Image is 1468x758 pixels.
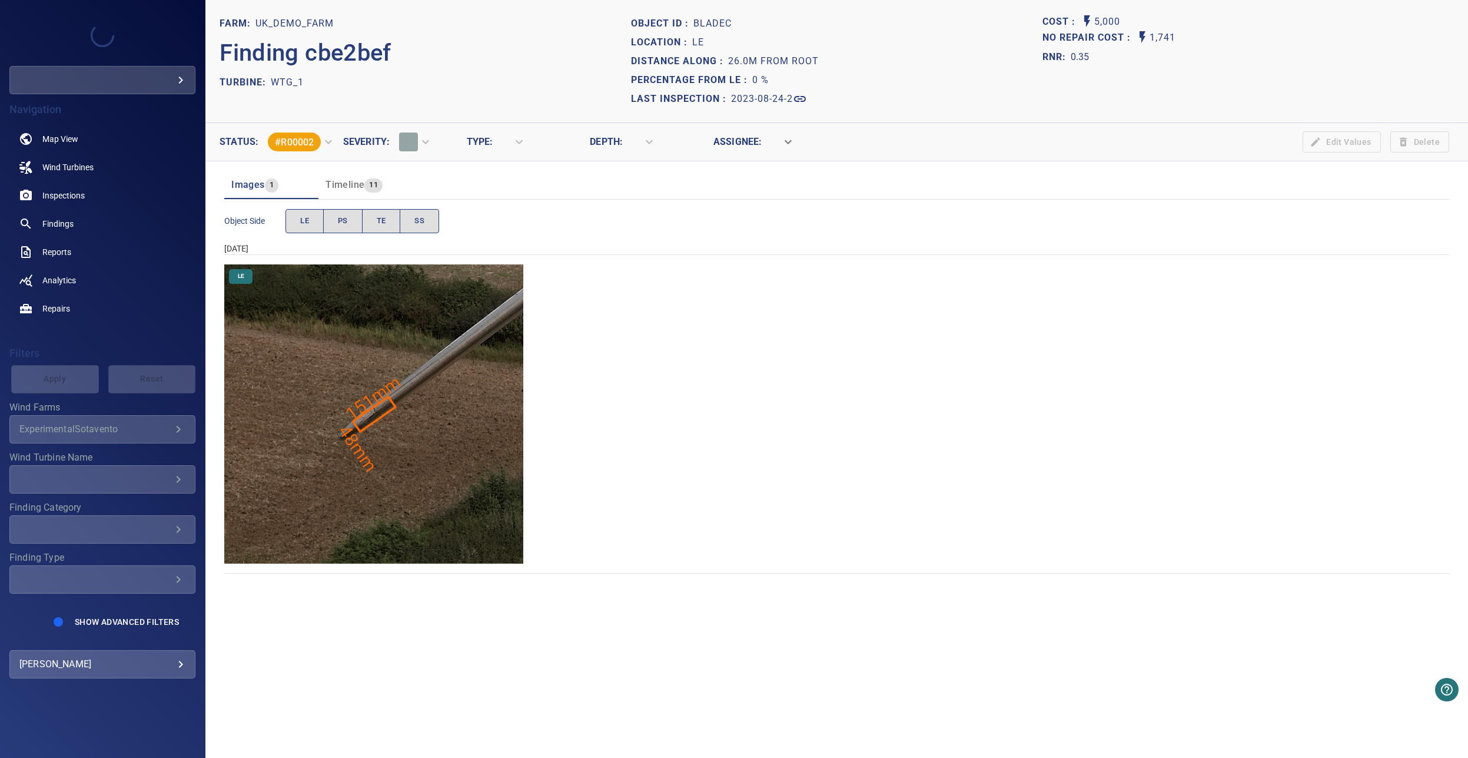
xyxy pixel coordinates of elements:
[9,403,195,412] label: Wind Farms
[1071,50,1090,64] p: 0.35
[224,264,523,564] img: UK_Demo_Farm/WTG_1/2023-08-24-2/2023-08-24-1/image39wp43.jpg
[467,137,493,147] label: Type :
[231,272,251,280] span: LE
[231,179,264,190] span: Images
[1042,48,1090,67] span: The ratio of the additional incurred cost of repair in 1 year and the cost of repairing today. Fi...
[693,16,732,31] p: bladeC
[19,655,185,674] div: [PERSON_NAME]
[1298,131,1385,153] span: This finding could not be edited because it is included in a repair order
[1135,30,1150,44] svg: Auto No Repair Cost
[590,137,623,147] label: Depth :
[220,16,255,31] p: FARM:
[9,153,195,181] a: windturbines noActive
[400,209,439,233] button: SS
[9,415,195,443] div: Wind Farms
[268,133,321,151] div: #R00002
[9,66,195,94] div: demo
[300,214,309,228] span: LE
[224,243,1449,254] div: [DATE]
[9,465,195,494] div: Wind Turbine Name
[752,73,769,87] p: 0 %
[9,553,195,562] label: Finding Type
[19,423,171,435] div: ExperimentalSotavento
[493,132,530,153] div: ​
[224,215,285,227] span: Object Side
[285,209,439,233] div: objectSide
[631,73,752,87] p: Percentage from LE :
[255,16,334,31] p: UK_Demo_Farm
[377,214,386,228] span: TE
[692,35,704,49] p: LE
[631,16,693,31] p: Object ID :
[258,128,340,156] div: #R00002
[42,274,76,286] span: Analytics
[42,303,70,315] span: Repairs
[9,125,195,153] a: map noActive
[42,190,85,201] span: Inspections
[42,161,94,173] span: Wind Turbines
[728,54,819,68] p: 26.0m from root
[731,92,807,106] a: 2023-08-24-2
[9,294,195,323] a: repairs noActive
[268,137,321,148] span: #R00002
[258,128,340,156] div: This finding cannot be updated because it is included in a repair order
[1094,14,1120,30] p: 5,000
[9,565,195,594] div: Finding Type
[1150,30,1175,46] p: 1,741
[762,132,799,153] div: ​
[1042,30,1135,46] span: Projected additional costs incurred by waiting 1 year to repair. This is a function of possible i...
[9,238,195,266] a: reports noActive
[631,35,692,49] p: Location :
[1042,50,1071,64] h1: RNR:
[9,453,195,462] label: Wind Turbine Name
[42,246,71,258] span: Reports
[731,92,793,106] p: 2023-08-24-2
[42,133,78,145] span: Map View
[631,92,731,106] p: Last Inspection :
[364,178,383,192] span: 11
[42,218,74,230] span: Findings
[68,613,186,631] button: Show Advanced Filters
[9,515,195,544] div: Finding Category
[9,104,195,115] h4: Navigation
[220,75,271,90] p: TURBINE:
[9,347,195,359] h4: Filters
[343,137,390,147] label: Severity :
[362,209,401,233] button: TE
[713,137,762,147] label: Assignee :
[1042,32,1135,44] h1: No Repair Cost :
[323,209,363,233] button: PS
[414,214,424,228] span: SS
[631,54,728,68] p: Distance along :
[623,132,660,153] div: ​
[220,137,258,147] label: Status :
[9,181,195,210] a: inspections noActive
[326,179,364,190] span: Timeline
[1080,14,1094,28] svg: Auto Cost
[271,75,304,90] p: WTG_1
[9,266,195,294] a: analytics noActive
[75,617,179,627] span: Show Advanced Filters
[285,209,324,233] button: LE
[9,210,195,238] a: findings noActive
[1042,16,1080,28] h1: Cost :
[338,214,348,228] span: PS
[1386,131,1454,153] span: This finding could not be deleted because it is included in a repair order
[265,178,278,192] span: 1
[1042,14,1080,30] span: The base labour and equipment costs to repair the finding. Does not include the loss of productio...
[9,503,195,512] label: Finding Category
[220,35,391,71] p: Finding cbe2bef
